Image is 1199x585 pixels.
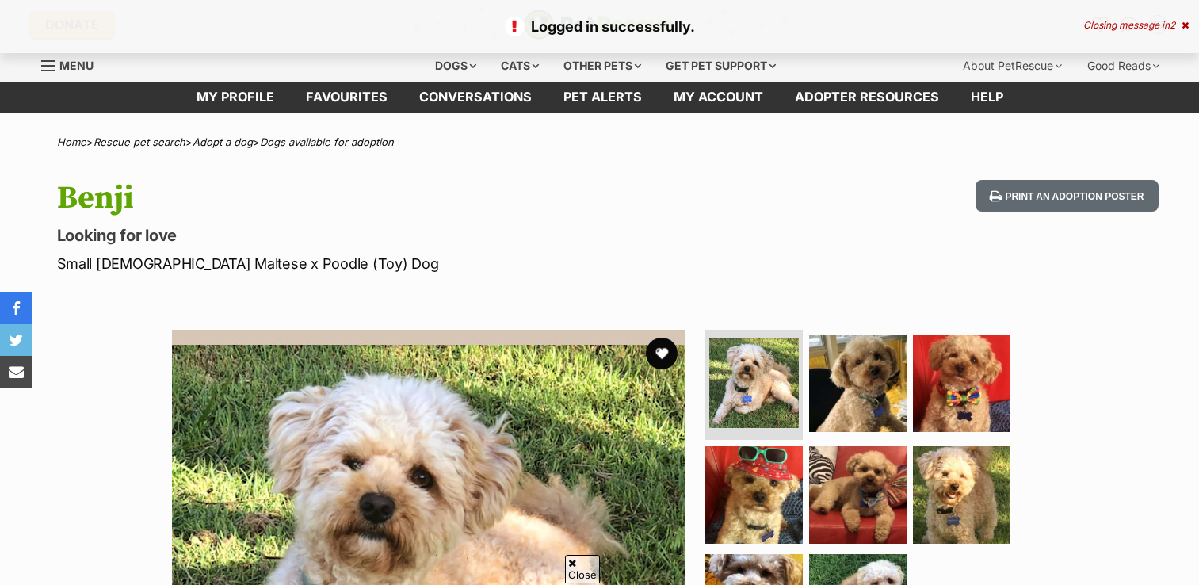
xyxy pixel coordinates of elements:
img: Photo of Benji [913,335,1010,432]
img: Photo of Benji [705,446,803,544]
a: My account [658,82,779,113]
a: Help [955,82,1019,113]
a: Menu [41,50,105,78]
img: Photo of Benji [809,335,907,432]
div: Other pets [552,50,652,82]
p: Logged in successfully. [16,16,1183,37]
h1: Benji [57,180,727,216]
span: Menu [59,59,94,72]
a: Adopt a dog [193,136,253,148]
a: Home [57,136,86,148]
a: Rescue pet search [94,136,185,148]
img: Photo of Benji [809,446,907,544]
div: Good Reads [1076,50,1170,82]
div: Dogs [424,50,487,82]
button: Print an adoption poster [976,180,1158,212]
div: > > > [17,136,1182,148]
a: Dogs available for adoption [260,136,394,148]
a: Adopter resources [779,82,955,113]
a: Pet alerts [548,82,658,113]
img: Photo of Benji [709,338,799,428]
img: Photo of Benji [913,446,1010,544]
span: Close [565,555,600,583]
button: favourite [646,338,678,369]
a: conversations [403,82,548,113]
div: Get pet support [655,50,787,82]
a: Favourites [290,82,403,113]
div: About PetRescue [952,50,1073,82]
span: 2 [1170,19,1175,31]
div: Cats [490,50,550,82]
a: My profile [181,82,290,113]
p: Small [DEMOGRAPHIC_DATA] Maltese x Poodle (Toy) Dog [57,253,727,274]
div: Closing message in [1083,20,1189,31]
p: Looking for love [57,224,727,247]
